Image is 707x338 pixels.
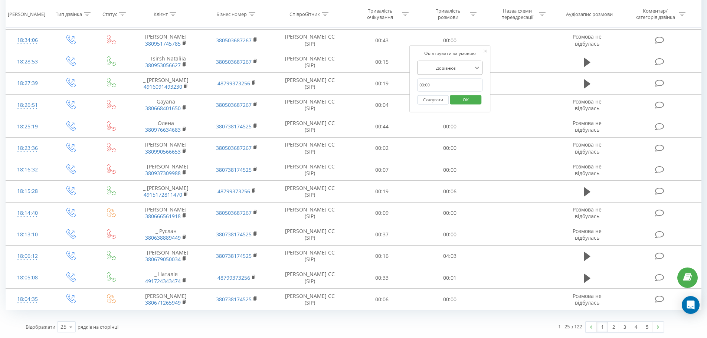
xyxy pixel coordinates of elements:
[131,202,201,224] td: [PERSON_NAME]
[450,95,481,104] button: OK
[216,296,252,303] a: 380738174525
[131,94,201,116] td: Gayana
[416,137,484,159] td: 00:00
[608,322,619,332] a: 2
[145,170,181,177] a: 380937309988
[154,11,168,17] div: Клієнт
[416,267,484,289] td: 00:01
[216,11,247,17] div: Бізнес номер
[634,8,677,20] div: Коментар/категорія дзвінка
[145,62,181,69] a: 380953056627
[597,322,608,332] a: 1
[497,8,537,20] div: Назва схеми переадресації
[455,93,476,105] span: OK
[13,227,42,242] div: 18:13:10
[272,289,348,310] td: [PERSON_NAME] CC (SIP)
[348,267,416,289] td: 00:33
[348,116,416,137] td: 00:44
[216,209,252,216] a: 380503687267
[8,11,45,17] div: [PERSON_NAME]
[417,79,482,92] input: 00:00
[131,30,201,51] td: [PERSON_NAME]
[417,50,482,57] div: Фільтрувати за умовою
[145,234,181,241] a: 380638889449
[272,267,348,289] td: [PERSON_NAME] CC (SIP)
[630,322,641,332] a: 4
[131,267,201,289] td: _ Наталія
[13,76,42,91] div: 18:27:39
[13,33,42,47] div: 18:34:06
[216,123,252,130] a: 380738174525
[216,101,252,108] a: 380503687267
[558,323,582,330] div: 1 - 25 з 122
[416,30,484,51] td: 00:00
[216,231,252,238] a: 380738174525
[217,274,250,281] a: 48799373256
[348,73,416,94] td: 00:19
[145,256,181,263] a: 380679050034
[13,119,42,134] div: 18:25:19
[416,245,484,267] td: 04:03
[272,202,348,224] td: [PERSON_NAME] CC (SIP)
[272,159,348,181] td: [PERSON_NAME] CC (SIP)
[13,55,42,69] div: 18:28:53
[145,40,181,47] a: 380951745785
[573,163,602,177] span: Розмова не відбулась
[566,11,613,17] div: Аудіозапис розмови
[26,324,55,330] span: Відображати
[217,80,250,87] a: 48799373256
[131,245,201,267] td: _ [PERSON_NAME]
[216,37,252,44] a: 380503687267
[78,324,118,330] span: рядків на сторінці
[131,51,201,73] td: _ Tsirsh Nataliia
[60,323,66,331] div: 25
[272,224,348,245] td: [PERSON_NAME] CC (SIP)
[131,137,201,159] td: [PERSON_NAME]
[131,289,201,310] td: [PERSON_NAME]
[13,184,42,198] div: 18:15:28
[416,159,484,181] td: 00:00
[131,224,201,245] td: _ Руслан
[145,126,181,133] a: 380976634683
[348,30,416,51] td: 00:43
[216,58,252,65] a: 380503687267
[348,51,416,73] td: 00:15
[145,213,181,220] a: 380666561918
[348,159,416,181] td: 00:07
[217,188,250,195] a: 48799373256
[348,245,416,267] td: 00:16
[13,98,42,112] div: 18:26:51
[145,278,181,285] a: 491724343474
[417,95,449,104] button: Скасувати
[13,206,42,220] div: 18:14:40
[131,73,201,94] td: _ [PERSON_NAME]
[619,322,630,332] a: 3
[348,202,416,224] td: 00:09
[131,159,201,181] td: _ [PERSON_NAME]
[145,299,181,306] a: 380671265949
[348,137,416,159] td: 00:02
[272,30,348,51] td: [PERSON_NAME] CC (SIP)
[272,137,348,159] td: [PERSON_NAME] CC (SIP)
[428,8,468,20] div: Тривалість розмови
[348,181,416,202] td: 00:19
[102,11,117,17] div: Статус
[144,191,182,198] a: 4915172811470
[289,11,320,17] div: Співробітник
[13,141,42,155] div: 18:23:36
[416,202,484,224] td: 00:00
[272,94,348,116] td: [PERSON_NAME] CC (SIP)
[131,181,201,202] td: _ [PERSON_NAME]
[641,322,652,332] a: 5
[145,148,181,155] a: 380990566653
[145,105,181,112] a: 380668401650
[682,296,700,314] div: Open Intercom Messenger
[360,8,400,20] div: Тривалість очікування
[216,252,252,259] a: 380738174525
[272,51,348,73] td: [PERSON_NAME] CC (SIP)
[348,224,416,245] td: 00:37
[13,163,42,177] div: 18:16:32
[272,245,348,267] td: [PERSON_NAME] CC (SIP)
[13,249,42,263] div: 18:06:12
[144,83,182,90] a: 4916091493230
